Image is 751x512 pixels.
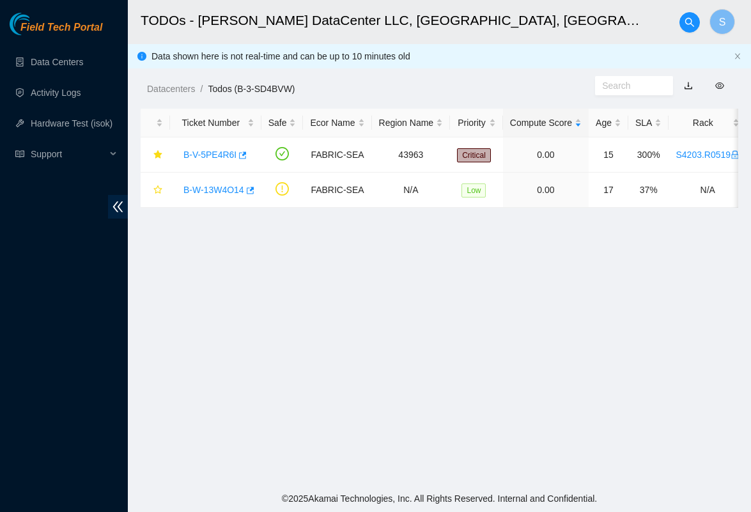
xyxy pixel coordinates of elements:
td: 300% [628,137,669,173]
img: Akamai Technologies [10,13,65,35]
span: double-left [108,195,128,219]
td: 15 [589,137,628,173]
td: N/A [372,173,451,208]
span: close [734,52,741,60]
button: close [734,52,741,61]
td: FABRIC-SEA [303,173,371,208]
a: Todos (B-3-SD4BVW) [208,84,295,94]
button: star [148,180,163,200]
td: 17 [589,173,628,208]
span: lock [731,150,739,159]
span: Critical [457,148,491,162]
span: star [153,185,162,196]
a: B-V-5PE4R6I [183,150,236,160]
td: 43963 [372,137,451,173]
a: Akamai TechnologiesField Tech Portal [10,23,102,40]
span: star [153,150,162,160]
button: star [148,144,163,165]
td: FABRIC-SEA [303,137,371,173]
span: read [15,150,24,159]
button: S [709,9,735,35]
span: search [680,17,699,27]
button: download [674,75,702,96]
a: Datacenters [147,84,195,94]
a: Hardware Test (isok) [31,118,112,128]
td: 0.00 [503,173,589,208]
input: Search [602,79,656,93]
a: B-W-13W4O14 [183,185,244,195]
span: Low [461,183,486,198]
span: Field Tech Portal [20,22,102,34]
td: 0.00 [503,137,589,173]
a: S4203.R0519lock [676,150,739,160]
span: exclamation-circle [275,182,289,196]
button: search [679,12,700,33]
a: Data Centers [31,57,83,67]
td: 37% [628,173,669,208]
a: download [684,81,693,91]
footer: © 2025 Akamai Technologies, Inc. All Rights Reserved. Internal and Confidential. [128,485,751,512]
a: Activity Logs [31,88,81,98]
span: Support [31,141,106,167]
span: eye [715,81,724,90]
span: check-circle [275,147,289,160]
span: S [719,14,726,30]
span: / [200,84,203,94]
td: N/A [669,173,747,208]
